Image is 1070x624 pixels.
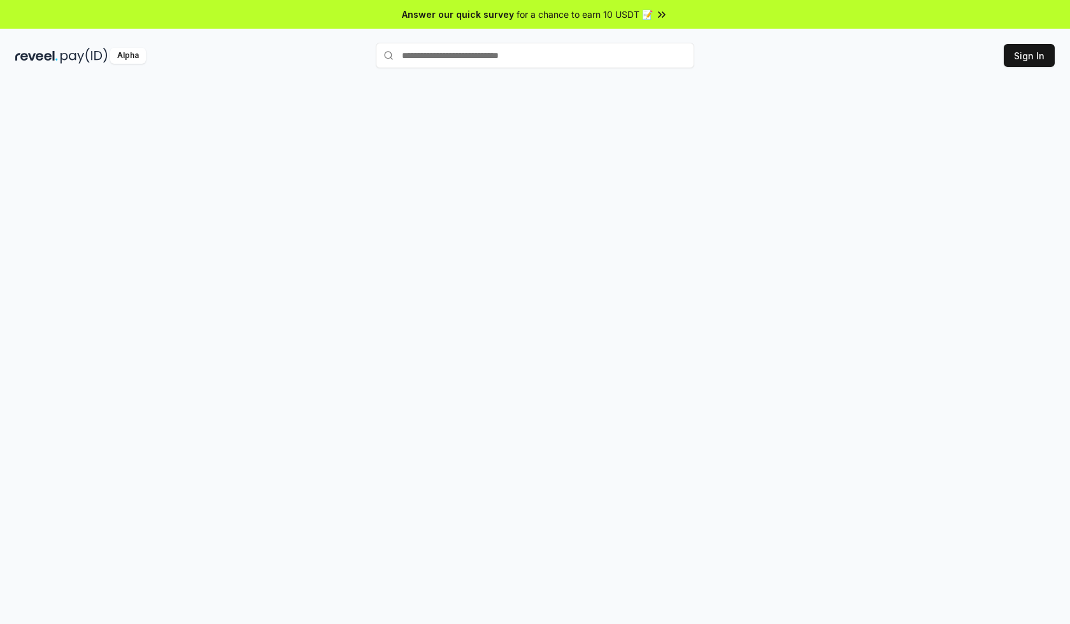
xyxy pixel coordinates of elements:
[15,48,58,64] img: reveel_dark
[110,48,146,64] div: Alpha
[402,8,514,21] span: Answer our quick survey
[1004,44,1055,67] button: Sign In
[61,48,108,64] img: pay_id
[517,8,653,21] span: for a chance to earn 10 USDT 📝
